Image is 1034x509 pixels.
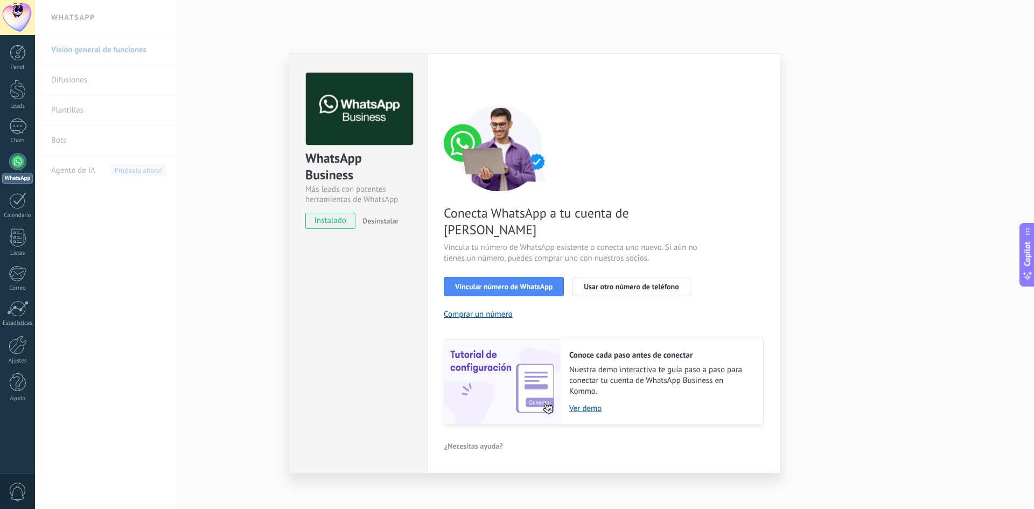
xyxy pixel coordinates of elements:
div: Estadísticas [2,320,33,327]
div: Ayuda [2,395,33,402]
span: Copilot [1022,241,1033,266]
button: Comprar un número [444,309,513,319]
div: Correo [2,285,33,292]
a: Ver demo [569,403,752,414]
div: Chats [2,137,33,144]
span: Nuestra demo interactiva te guía paso a paso para conectar tu cuenta de WhatsApp Business en Kommo. [569,365,752,397]
img: connect number [444,105,557,191]
div: WhatsApp Business [305,150,411,184]
button: Desinstalar [358,213,399,229]
h2: Conoce cada paso antes de conectar [569,350,752,360]
span: Vincula tu número de WhatsApp existente o conecta uno nuevo. Si aún no tienes un número, puedes c... [444,242,700,264]
button: Usar otro número de teléfono [572,277,690,296]
div: Listas [2,250,33,257]
span: instalado [306,213,355,229]
div: Más leads con potentes herramientas de WhatsApp [305,184,411,205]
span: Desinstalar [362,216,399,226]
span: Conecta WhatsApp a tu cuenta de [PERSON_NAME] [444,205,700,238]
button: ¿Necesitas ayuda? [444,438,504,454]
span: ¿Necesitas ayuda? [444,442,503,450]
div: Panel [2,64,33,71]
div: Ajustes [2,358,33,365]
div: WhatsApp [2,173,33,184]
div: Leads [2,103,33,110]
span: Usar otro número de teléfono [584,283,679,290]
div: Calendario [2,212,33,219]
span: Vincular número de WhatsApp [455,283,553,290]
button: Vincular número de WhatsApp [444,277,564,296]
img: logo_main.png [306,73,413,145]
